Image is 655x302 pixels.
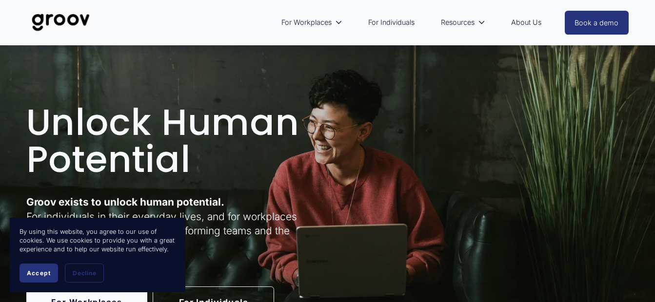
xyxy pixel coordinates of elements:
span: Resources [441,16,475,29]
span: For Workplaces [281,16,332,29]
button: Decline [65,264,104,283]
p: By using this website, you agree to our use of cookies. We use cookies to provide you with a grea... [20,227,176,254]
a: Book a demo [565,11,629,35]
a: For Individuals [363,11,419,34]
a: folder dropdown [277,11,347,34]
section: Cookie banner [10,218,185,292]
a: folder dropdown [436,11,490,34]
span: Decline [73,269,96,277]
a: About Us [506,11,546,34]
h1: Unlock Human Potential [26,104,325,178]
p: For individuals in their everyday lives, and for workplaces striving to build resilient, high-per... [26,195,325,252]
img: Groov | Unlock Human Potential at Work and in Life [26,6,95,38]
span: Accept [27,269,51,277]
strong: Groov exists to unlock human potential. [26,196,224,208]
button: Accept [20,264,58,283]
